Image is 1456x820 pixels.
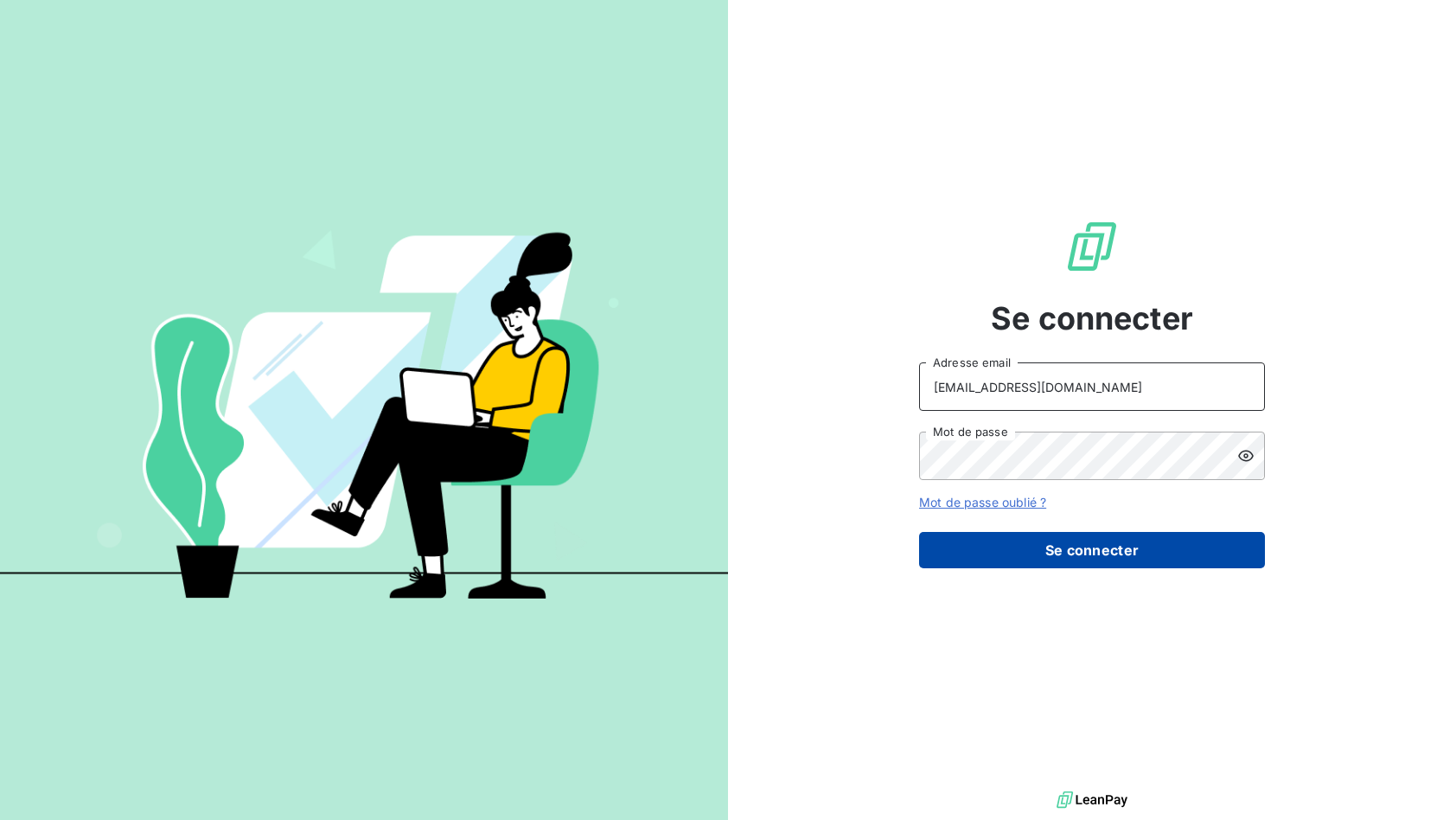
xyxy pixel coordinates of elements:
[919,495,1046,509] a: Mot de passe oublié ?
[1057,787,1127,813] img: logo
[919,362,1265,411] input: placeholder
[919,532,1265,568] button: Se connecter
[991,295,1193,342] span: Se connecter
[1064,219,1120,274] img: Logo LeanPay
